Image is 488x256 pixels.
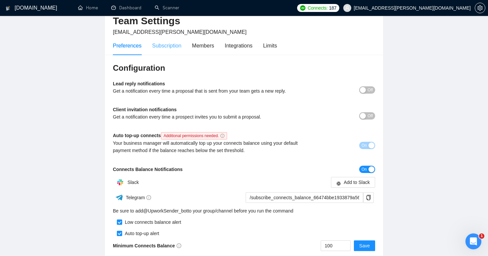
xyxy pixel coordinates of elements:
[308,4,328,12] span: Connects:
[113,243,181,248] b: Minimum Connects Balance
[220,134,224,138] span: info-circle
[362,166,367,173] span: On
[113,63,375,73] h3: Configuration
[177,243,181,248] span: info-circle
[479,233,484,239] span: 1
[127,180,139,185] span: Slack
[155,5,179,11] a: searchScanner
[345,6,350,10] span: user
[329,4,336,12] span: 187
[78,5,98,11] a: homeHome
[113,81,165,86] b: Lead reply notifications
[331,177,375,188] button: slackAdd to Slack
[359,242,370,249] span: Save
[300,5,305,11] img: upwork-logo.png
[122,218,181,226] div: Low connects balance alert
[126,195,151,200] span: Telegram
[475,5,485,11] a: setting
[161,132,227,139] span: Additional permissions needed.
[475,3,485,13] button: setting
[465,233,481,249] iframe: Intercom live chat
[192,42,214,50] div: Members
[363,192,374,203] button: copy
[146,195,151,200] span: info-circle
[113,113,310,121] div: Get a notification every time a prospect invites you to submit a proposal.
[113,133,230,138] b: Auto top-up connects
[113,207,375,214] div: Be sure to add to your group/channel before you run the command
[113,29,247,35] span: [EMAIL_ADDRESS][PERSON_NAME][DOMAIN_NAME]
[143,207,188,214] a: @UpworkSender_bot
[115,193,123,202] img: ww3wtPAAAAAElFTkSuQmCC
[122,230,159,237] div: Auto top-up alert
[354,240,375,251] button: Save
[113,14,375,28] h2: Team Settings
[367,86,373,94] span: Off
[336,181,341,186] span: slack
[367,112,373,120] span: Off
[362,142,367,149] span: On
[114,176,127,189] img: hpQkSZIkSZIkSZIkSZIkSZIkSZIkSZIkSZIkSZIkSZIkSZIkSZIkSZIkSZIkSZIkSZIkSZIkSZIkSZIkSZIkSZIkSZIkSZIkS...
[364,195,373,200] span: copy
[6,3,10,14] img: logo
[263,42,277,50] div: Limits
[111,5,141,11] a: dashboardDashboard
[344,179,370,186] span: Add to Slack
[113,107,177,112] b: Client invitation notifications
[113,139,310,154] div: Your business manager will automatically top up your connects balance using your default payment ...
[152,42,181,50] div: Subscription
[225,42,253,50] div: Integrations
[113,42,141,50] div: Preferences
[113,87,310,95] div: Get a notification every time a proposal that is sent from your team gets a new reply.
[113,167,183,172] b: Connects Balance Notifications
